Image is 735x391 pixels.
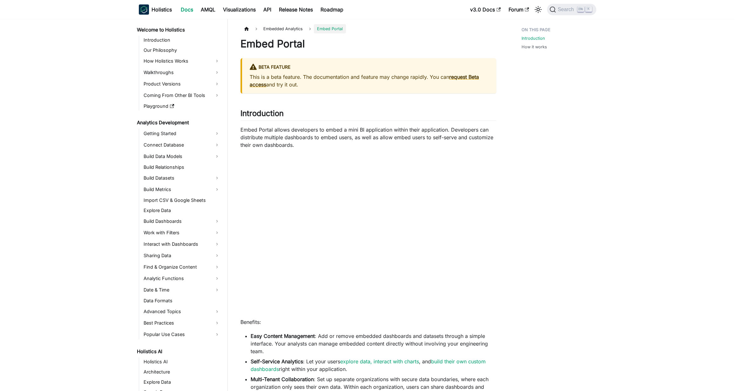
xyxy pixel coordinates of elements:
a: Roadmap [317,4,347,15]
a: Connect Database [142,140,222,150]
a: Interact with Dashboards [142,239,222,249]
a: Find & Organize Content [142,262,222,272]
span: Embedded Analytics [260,24,306,33]
a: Our Philosophy [142,46,222,55]
p: Benefits: [240,318,496,326]
a: Work with Filters [142,228,222,238]
h2: Introduction [240,109,496,121]
a: Holistics AI [142,357,222,366]
img: Holistics [139,4,149,15]
a: Holistics AI [135,347,222,356]
a: Getting Started [142,128,222,139]
a: Architecture [142,367,222,376]
h1: Embed Portal [240,38,496,50]
a: Coming From Other BI Tools [142,90,222,100]
a: Sharing Data [142,250,222,261]
a: How it works [522,44,547,50]
a: Explore Data [142,206,222,215]
button: Switch between dark and light mode (currently light mode) [533,4,543,15]
a: Build Data Models [142,151,222,161]
a: Best Practices [142,318,222,328]
a: v3.0 Docs [466,4,504,15]
a: Docs [177,4,197,15]
a: Import CSV & Google Sheets [142,196,222,205]
strong: Self-Service Analytics [251,358,303,365]
a: Data Formats [142,296,222,305]
li: : Let your users , and right within your application. [251,358,496,373]
a: Walkthroughs [142,67,222,78]
a: Introduction [142,36,222,45]
a: Release Notes [275,4,317,15]
a: Product Versions [142,79,222,89]
b: Holistics [152,6,172,13]
a: Analytics Development [135,118,222,127]
nav: Breadcrumbs [240,24,496,33]
a: Build Dashboards [142,216,222,226]
a: build their own custom dashboards [251,358,486,372]
span: Embed Portal [314,24,346,33]
a: Forum [504,4,533,15]
p: Embed Portal allows developers to embed a mini BI application within their application. Developer... [240,126,496,149]
a: HolisticsHolistics [139,4,172,15]
a: Build Metrics [142,184,222,195]
a: Introduction [522,35,545,41]
a: Home page [240,24,253,33]
li: : Add or remove embedded dashboards and datasets through a simple interface. Your analysts can ma... [251,332,496,355]
kbd: K [585,6,592,12]
a: Build Datasets [142,173,222,183]
a: Date & Time [142,285,222,295]
a: How Holistics Works [142,56,222,66]
div: BETA FEATURE [250,63,489,72]
a: Analytic Functions [142,273,222,284]
a: request Beta access [250,74,479,88]
iframe: YouTube video player [240,155,496,309]
strong: Easy Content Management [251,333,315,339]
a: Build Relationships [142,163,222,172]
a: Visualizations [219,4,260,15]
a: API [260,4,275,15]
p: This is a beta feature. The documentation and feature may change rapidly. You can and try it out. [250,73,489,88]
strong: Multi-Tenant Collaboration [251,376,314,382]
a: AMQL [197,4,219,15]
a: Welcome to Holistics [135,25,222,34]
a: Popular Use Cases [142,329,222,340]
nav: Docs sidebar [132,19,228,391]
a: explore data, interact with charts [340,358,419,365]
a: Explore Data [142,378,222,387]
span: Search [556,7,578,12]
a: Advanced Topics [142,306,222,317]
button: Search (Ctrl+K) [547,4,596,15]
a: Playground [142,102,222,111]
